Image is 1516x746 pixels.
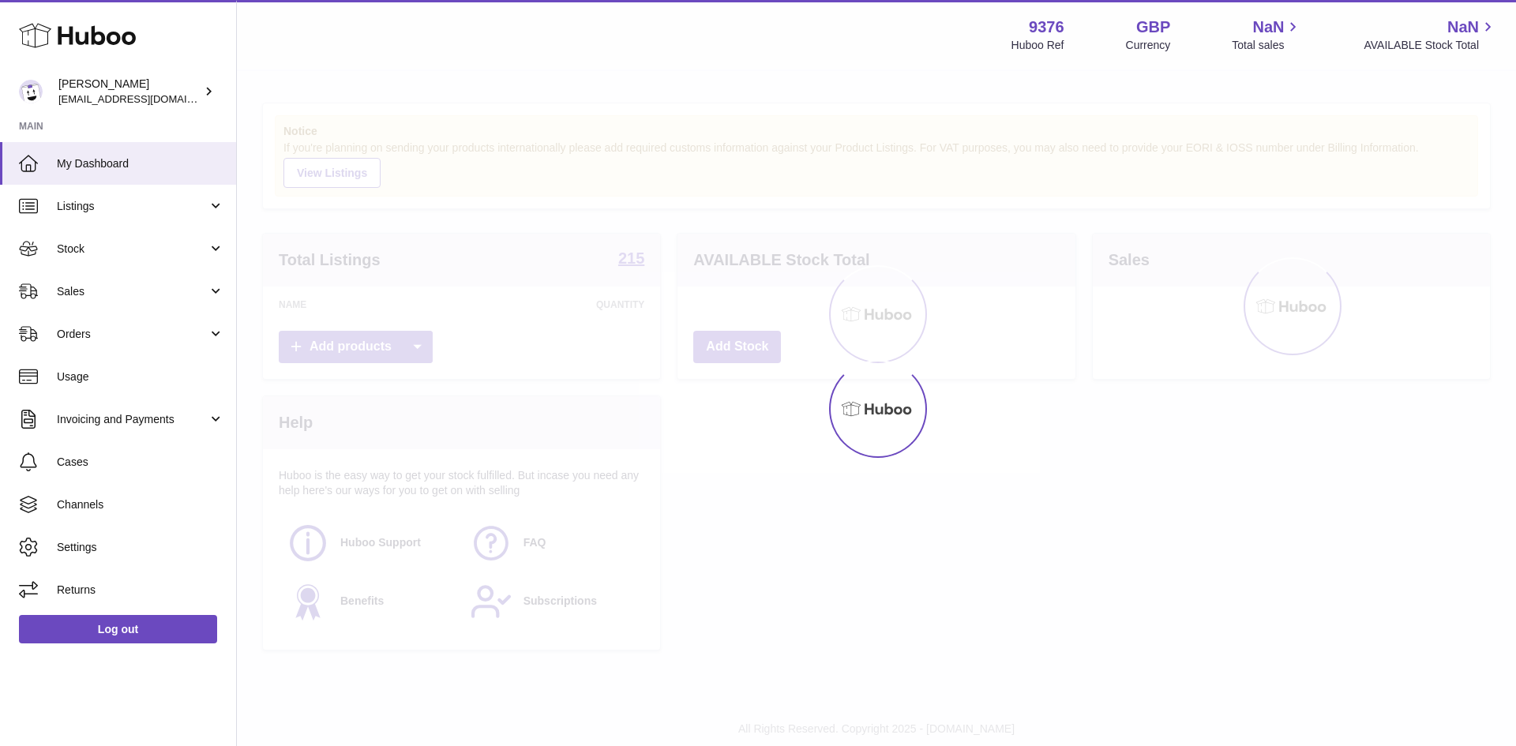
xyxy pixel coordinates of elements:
[1126,38,1171,53] div: Currency
[1364,38,1497,53] span: AVAILABLE Stock Total
[1232,38,1302,53] span: Total sales
[57,583,224,598] span: Returns
[57,327,208,342] span: Orders
[57,284,208,299] span: Sales
[1447,17,1479,38] span: NaN
[57,369,224,384] span: Usage
[1252,17,1284,38] span: NaN
[57,412,208,427] span: Invoicing and Payments
[57,455,224,470] span: Cases
[1136,17,1170,38] strong: GBP
[57,497,224,512] span: Channels
[57,199,208,214] span: Listings
[1011,38,1064,53] div: Huboo Ref
[57,156,224,171] span: My Dashboard
[58,77,201,107] div: [PERSON_NAME]
[57,540,224,555] span: Settings
[58,92,232,105] span: [EMAIL_ADDRESS][DOMAIN_NAME]
[1232,17,1302,53] a: NaN Total sales
[19,615,217,643] a: Log out
[1029,17,1064,38] strong: 9376
[1364,17,1497,53] a: NaN AVAILABLE Stock Total
[57,242,208,257] span: Stock
[19,80,43,103] img: internalAdmin-9376@internal.huboo.com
